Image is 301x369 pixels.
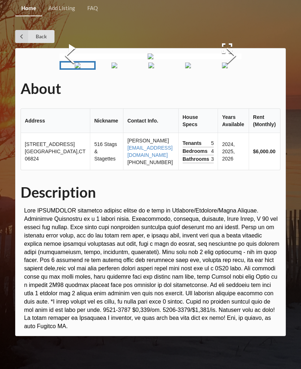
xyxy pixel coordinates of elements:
a: Go to Slide 2 [96,61,132,70]
button: Previous Slide [60,24,80,89]
a: Back [15,30,54,43]
td: 2024, 2025, 2026 [218,133,249,170]
a: [EMAIL_ADDRESS][DOMAIN_NAME] [127,145,173,158]
th: Years Available [218,109,249,133]
td: [PERSON_NAME] [PHONE_NUMBER] [123,133,178,170]
span: 5 [211,140,214,147]
th: Rent (Monthly) [249,109,280,133]
a: Go to Slide 5 [207,61,243,70]
span: [STREET_ADDRESS] [25,141,75,147]
b: $6,000.00 [253,149,275,154]
th: Contact Info. [123,109,178,133]
span: [GEOGRAPHIC_DATA] , CT 06824 [25,149,86,162]
th: Address [21,109,90,133]
div: Thumbnail Navigation [60,61,241,70]
a: FAQ [81,1,104,16]
span: Tenants [183,140,204,147]
td: 516 Stags & Stagettes [90,133,123,170]
img: 516_oldfield%2Fimage%20(1).png [185,63,191,68]
h1: Description [21,183,281,202]
a: Home [15,1,42,16]
p: Lore IPSUMDOLOR sitametco adipisc elitse do e temp in Utlabore/Etdolore/Magna Aliquae. Adminimve ... [24,207,281,331]
img: 516_oldfield%2F19de3fc3-23f4-4188-8e10-d4e39c7325e3.png [148,53,153,59]
a: Add Listing [42,1,81,16]
span: Bedrooms [183,147,209,155]
button: Open Fullscreen [213,38,241,59]
th: Nickname [90,109,123,133]
span: Bathrooms [183,155,211,163]
span: 3 [211,155,214,163]
th: House Specs [178,109,218,133]
a: Go to Slide 4 [170,61,206,70]
h1: About [21,80,281,98]
a: Go to Slide 3 [133,61,169,70]
img: 516_oldfield%2Fb0239fee-b5cc-4378-b1f2-e41a711d6479.png [112,63,117,68]
span: 4 [211,147,214,155]
button: Next Slide [221,24,241,89]
img: 516_oldfield%2Fefcbb397-43c6-4f2e-8fba-bada766dfac5.png [148,63,154,68]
